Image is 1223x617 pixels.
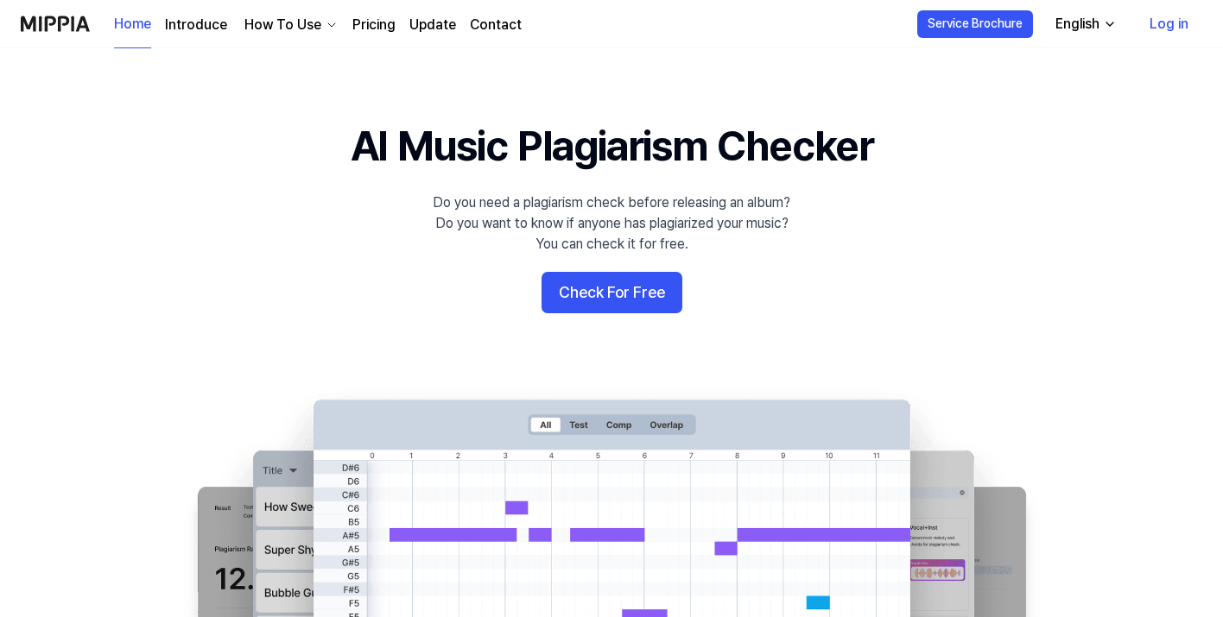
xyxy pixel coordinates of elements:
a: Update [409,15,456,35]
div: English [1052,14,1103,35]
div: How To Use [241,15,325,35]
button: Service Brochure [917,10,1033,38]
button: Check For Free [542,272,682,313]
div: Do you need a plagiarism check before releasing an album? Do you want to know if anyone has plagi... [433,192,790,255]
a: Contact [470,15,522,35]
h1: AI Music Plagiarism Checker [351,117,873,175]
button: How To Use [241,15,339,35]
a: Pricing [352,15,396,35]
a: Introduce [165,15,227,35]
a: Home [114,1,151,48]
button: English [1042,7,1127,41]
